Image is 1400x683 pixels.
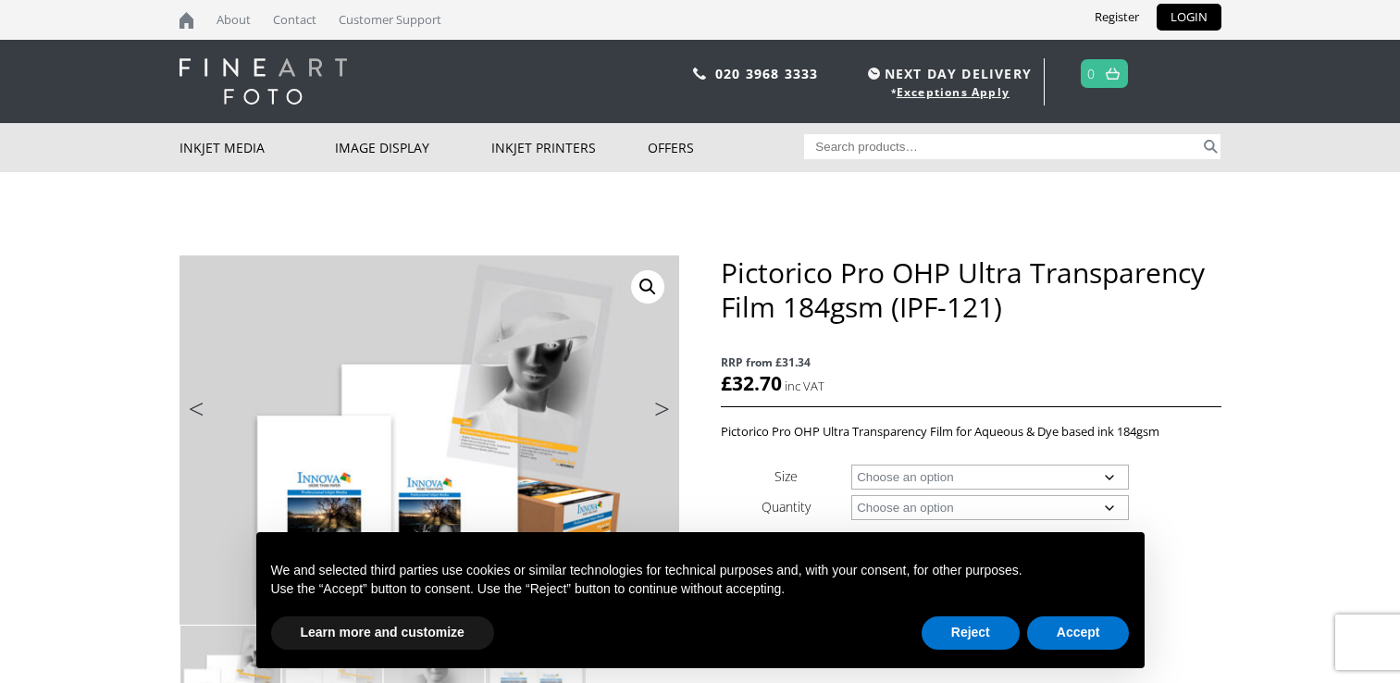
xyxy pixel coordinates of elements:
[180,123,336,172] a: Inkjet Media
[1081,4,1153,31] a: Register
[1087,60,1096,87] a: 0
[648,123,804,172] a: Offers
[1027,616,1130,650] button: Accept
[1200,134,1221,159] button: Search
[762,498,811,515] label: Quantity
[1157,4,1221,31] a: LOGIN
[271,580,1130,599] p: Use the “Accept” button to consent. Use the “Reject” button to continue without accepting.
[868,68,880,80] img: time.svg
[491,123,648,172] a: Inkjet Printers
[721,370,732,396] span: £
[271,616,494,650] button: Learn more and customize
[335,123,491,172] a: Image Display
[631,270,664,304] a: View full-screen image gallery
[271,562,1130,580] p: We and selected third parties use cookies or similar technologies for technical purposes and, wit...
[774,467,798,485] label: Size
[180,58,347,105] img: logo-white.svg
[180,255,679,625] img: Pictorico Pro OHP Ultra Transparency Film 184gsm (IPF-121)
[721,352,1220,373] span: RRP from £31.34
[804,134,1200,159] input: Search products…
[922,616,1020,650] button: Reject
[693,68,706,80] img: phone.svg
[721,370,782,396] bdi: 32.70
[1106,68,1120,80] img: basket.svg
[721,255,1220,324] h1: Pictorico Pro OHP Ultra Transparency Film 184gsm (IPF-121)
[715,65,819,82] a: 020 3968 3333
[863,63,1032,84] span: NEXT DAY DELIVERY
[721,421,1220,442] p: Pictorico Pro OHP Ultra Transparency Film for Aqueous & Dye based ink 184gsm
[897,84,1010,100] a: Exceptions Apply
